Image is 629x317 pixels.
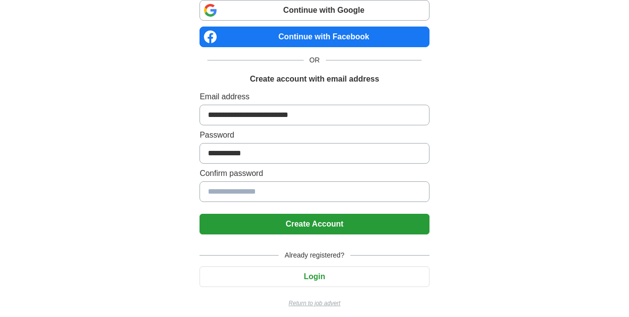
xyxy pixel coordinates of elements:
label: Confirm password [200,168,429,179]
span: Already registered? [279,250,350,260]
a: Return to job advert [200,299,429,308]
a: Continue with Facebook [200,27,429,47]
h1: Create account with email address [250,73,379,85]
span: OR [304,55,326,65]
label: Email address [200,91,429,103]
a: Login [200,272,429,281]
button: Login [200,266,429,287]
label: Password [200,129,429,141]
button: Create Account [200,214,429,234]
